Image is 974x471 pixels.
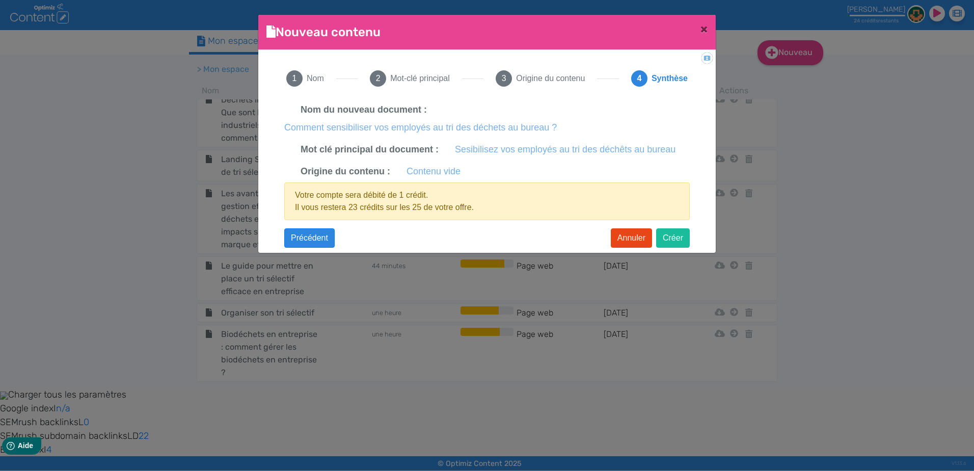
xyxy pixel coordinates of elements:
button: Précédent [284,228,335,248]
label: Mot clé principal du document : [301,143,439,156]
label: Contenu vide [407,165,461,178]
button: Close [692,15,716,43]
label: Nom du nouveau document : [301,103,427,117]
button: 3Origine du contenu [483,58,597,99]
span: 1 [286,70,303,87]
div: Votre compte sera débité de 1 crédit. . [284,182,690,220]
label: Origine du contenu : [301,165,390,178]
button: Annuler [611,228,652,248]
h4: Nouveau contenu [266,23,381,41]
label: Comment sensibiliser vos employés au tri des déchets au bureau ? [284,121,557,135]
button: 1Nom [274,58,336,99]
button: Créer [656,228,690,248]
span: Mot-clé principal [390,72,449,85]
span: 4 [631,70,647,87]
span: × [700,22,708,36]
span: 3 [496,70,512,87]
span: 2 [370,70,386,87]
label: Sesibilisez vos employés au tri des déchêts au bureau [455,143,675,156]
button: 4Synthèse [619,58,700,99]
span: Origine du contenu [516,72,585,85]
span: Synthèse [652,72,688,85]
span: Nom [307,72,324,85]
button: 2Mot-clé principal [358,58,462,99]
span: Il vous restera 23 crédits sur les 25 de votre offre [295,203,472,212]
